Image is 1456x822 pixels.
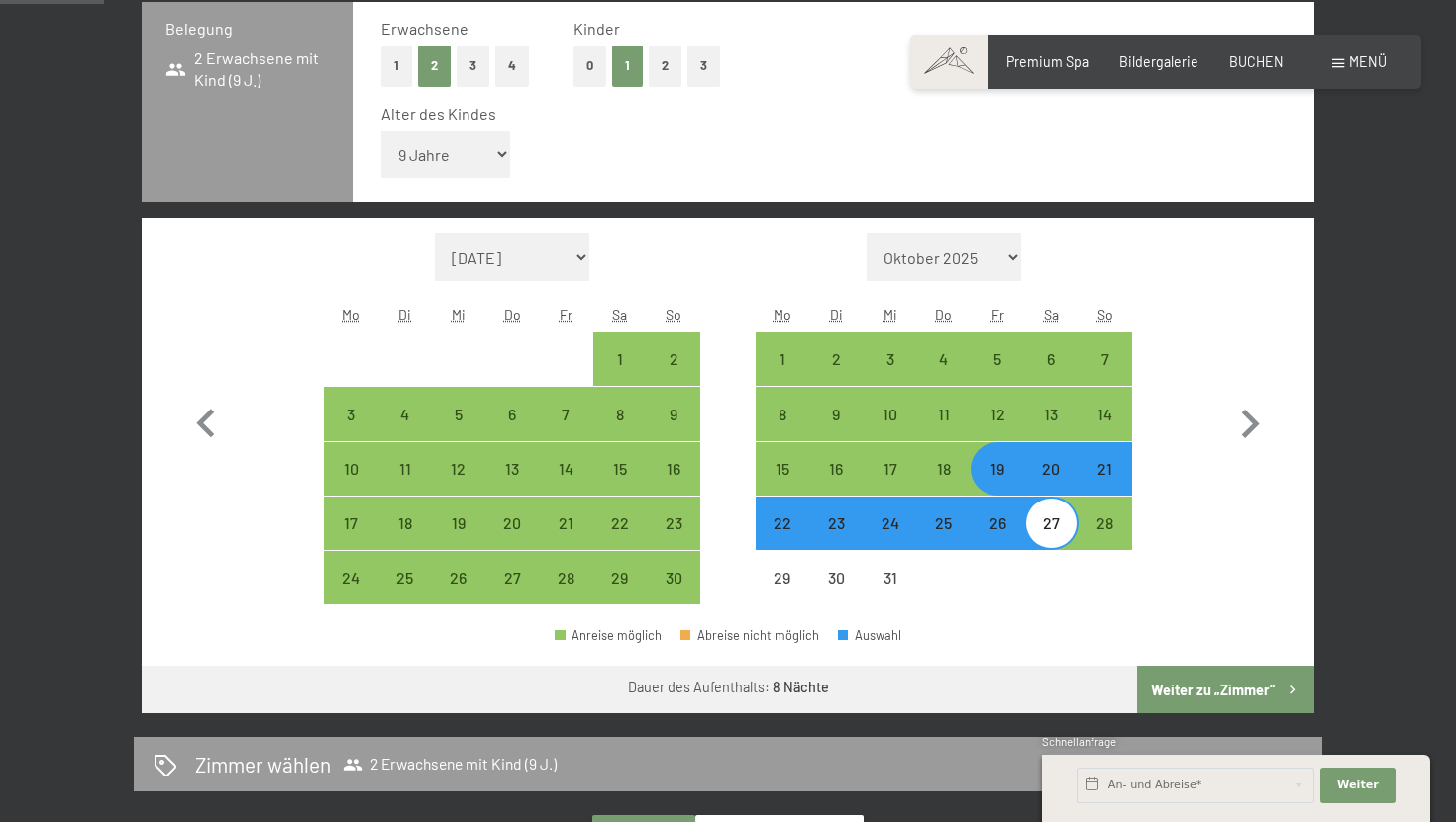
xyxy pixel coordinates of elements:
[971,497,1024,550] div: Fri Dec 26 2025
[595,515,645,565] div: 22
[917,387,971,440] div: Anreise möglich
[595,461,645,510] div: 15
[379,461,429,510] div: 11
[809,332,863,386] div: Anreise möglich
[434,407,483,456] div: 5
[485,497,539,550] div: Thu Nov 20 2025
[324,387,377,440] div: Anreise möglich
[917,332,971,386] div: Thu Dec 04 2025
[324,551,377,604] div: Anreise möglich
[863,551,916,604] div: Wed Dec 31 2025
[485,387,539,440] div: Thu Nov 06 2025
[865,461,914,510] div: 17
[539,442,592,496] div: Fri Nov 14 2025
[1026,515,1076,565] div: 27
[1349,53,1387,70] span: Menü
[628,678,829,697] div: Dauer des Aufenthalts:
[971,442,1024,496] div: Anreise möglich
[1024,332,1078,386] div: Sat Dec 06 2025
[973,461,1022,510] div: 19
[756,332,809,386] div: Mon Dec 01 2025
[809,387,863,440] div: Tue Dec 09 2025
[342,306,360,322] abbr: Montag
[649,46,681,86] button: 2
[649,407,698,456] div: 9
[485,442,539,496] div: Thu Nov 13 2025
[495,46,529,86] button: 4
[756,497,809,550] div: Anreise möglich
[324,387,377,440] div: Mon Nov 03 2025
[324,551,377,604] div: Mon Nov 24 2025
[863,442,916,496] div: Anreise möglich
[973,515,1022,565] div: 26
[971,332,1024,386] div: Fri Dec 05 2025
[809,551,863,604] div: Anreise nicht möglich
[573,46,606,86] button: 0
[647,387,700,440] div: Anreise möglich
[935,306,952,322] abbr: Donnerstag
[647,497,700,550] div: Sun Nov 23 2025
[539,497,592,550] div: Anreise möglich
[811,515,861,565] div: 23
[758,461,807,510] div: 15
[165,18,329,40] h3: Belegung
[647,387,700,440] div: Sun Nov 09 2025
[432,551,485,604] div: Anreise möglich
[863,497,916,550] div: Anreise möglich
[811,351,861,401] div: 2
[1024,387,1078,440] div: Anreise möglich
[1026,351,1076,401] div: 6
[541,570,590,619] div: 28
[593,332,647,386] div: Sat Nov 01 2025
[1026,461,1076,510] div: 20
[485,551,539,604] div: Thu Nov 27 2025
[1337,777,1379,793] span: Weiter
[326,407,375,456] div: 3
[555,629,662,642] div: Anreise möglich
[377,551,431,604] div: Tue Nov 25 2025
[487,461,537,510] div: 13
[649,570,698,619] div: 30
[593,387,647,440] div: Sat Nov 08 2025
[647,442,700,496] div: Sun Nov 16 2025
[1079,497,1132,550] div: Sun Dec 28 2025
[573,19,620,38] span: Kinder
[649,461,698,510] div: 16
[434,570,483,619] div: 26
[593,497,647,550] div: Anreise möglich
[418,46,451,86] button: 2
[809,332,863,386] div: Tue Dec 02 2025
[485,387,539,440] div: Anreise möglich
[593,551,647,604] div: Anreise möglich
[165,47,329,92] span: 2 Erwachsene mit Kind (9 J.)
[1024,387,1078,440] div: Sat Dec 13 2025
[177,233,235,605] button: Vorheriger Monat
[485,551,539,604] div: Anreise möglich
[595,570,645,619] div: 29
[756,551,809,604] div: Mon Dec 29 2025
[687,46,720,86] button: 3
[343,755,557,775] span: 2 Erwachsene mit Kind (9 J.)
[195,750,331,778] h2: Zimmer wählen
[1081,515,1130,565] div: 28
[917,442,971,496] div: Thu Dec 18 2025
[863,551,916,604] div: Anreise nicht möglich
[1042,735,1116,748] span: Schnellanfrage
[324,497,377,550] div: Mon Nov 17 2025
[1081,407,1130,456] div: 14
[539,497,592,550] div: Fri Nov 21 2025
[1119,53,1198,70] span: Bildergalerie
[1006,53,1089,70] span: Premium Spa
[539,387,592,440] div: Fri Nov 07 2025
[647,442,700,496] div: Anreise möglich
[1024,332,1078,386] div: Anreise möglich
[379,570,429,619] div: 25
[971,332,1024,386] div: Anreise möglich
[756,551,809,604] div: Anreise nicht möglich
[917,442,971,496] div: Anreise möglich
[595,407,645,456] div: 8
[1079,442,1132,496] div: Anreise möglich
[485,497,539,550] div: Anreise möglich
[647,551,700,604] div: Anreise möglich
[973,407,1022,456] div: 12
